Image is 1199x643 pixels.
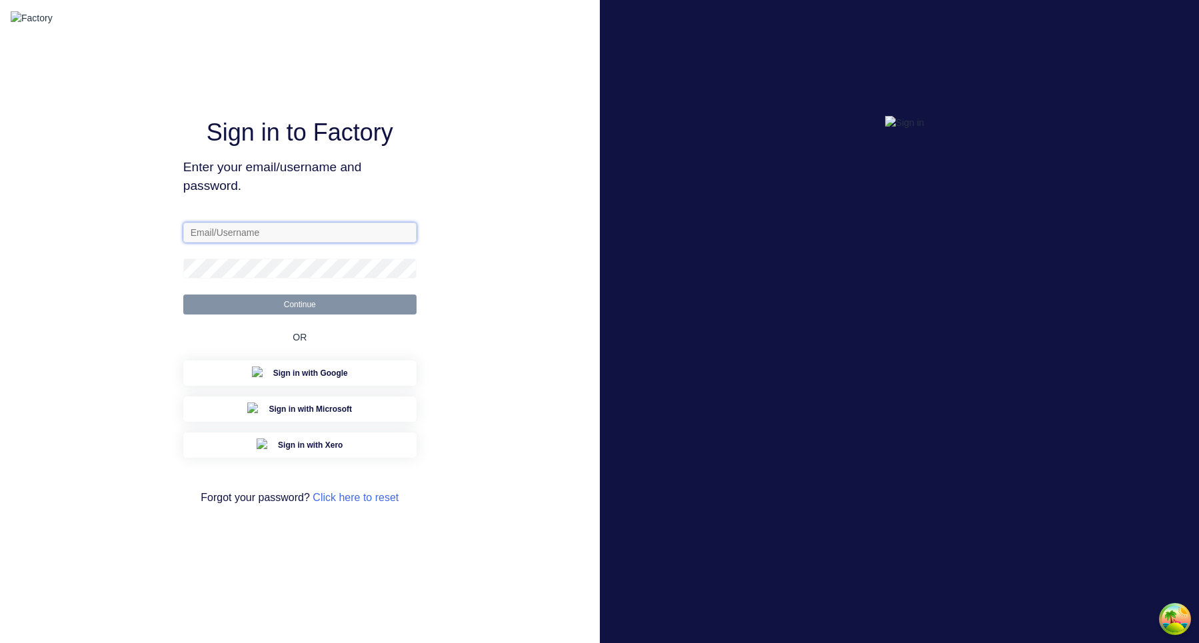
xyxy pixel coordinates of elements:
button: Google Sign inSign in with Google [183,360,417,386]
button: Open Tanstack query devtools [1162,606,1188,632]
span: Sign in with Google [273,367,348,379]
input: Email/Username [183,223,417,243]
img: Factory [11,11,53,25]
span: Sign in with Microsoft [269,403,352,415]
h1: Sign in to Factory [207,118,393,147]
img: Google Sign in [252,366,265,380]
span: Sign in with Xero [278,439,343,451]
img: Sign in [885,116,924,130]
button: Microsoft Sign inSign in with Microsoft [183,396,417,422]
a: Click here to reset [313,492,399,503]
span: Forgot your password? [201,490,399,506]
button: Xero Sign inSign in with Xero [183,432,417,458]
img: Xero Sign in [257,438,270,452]
img: Microsoft Sign in [247,402,261,416]
button: Continue [183,295,417,315]
div: OR [293,315,307,360]
span: Enter your email/username and password. [183,158,417,197]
